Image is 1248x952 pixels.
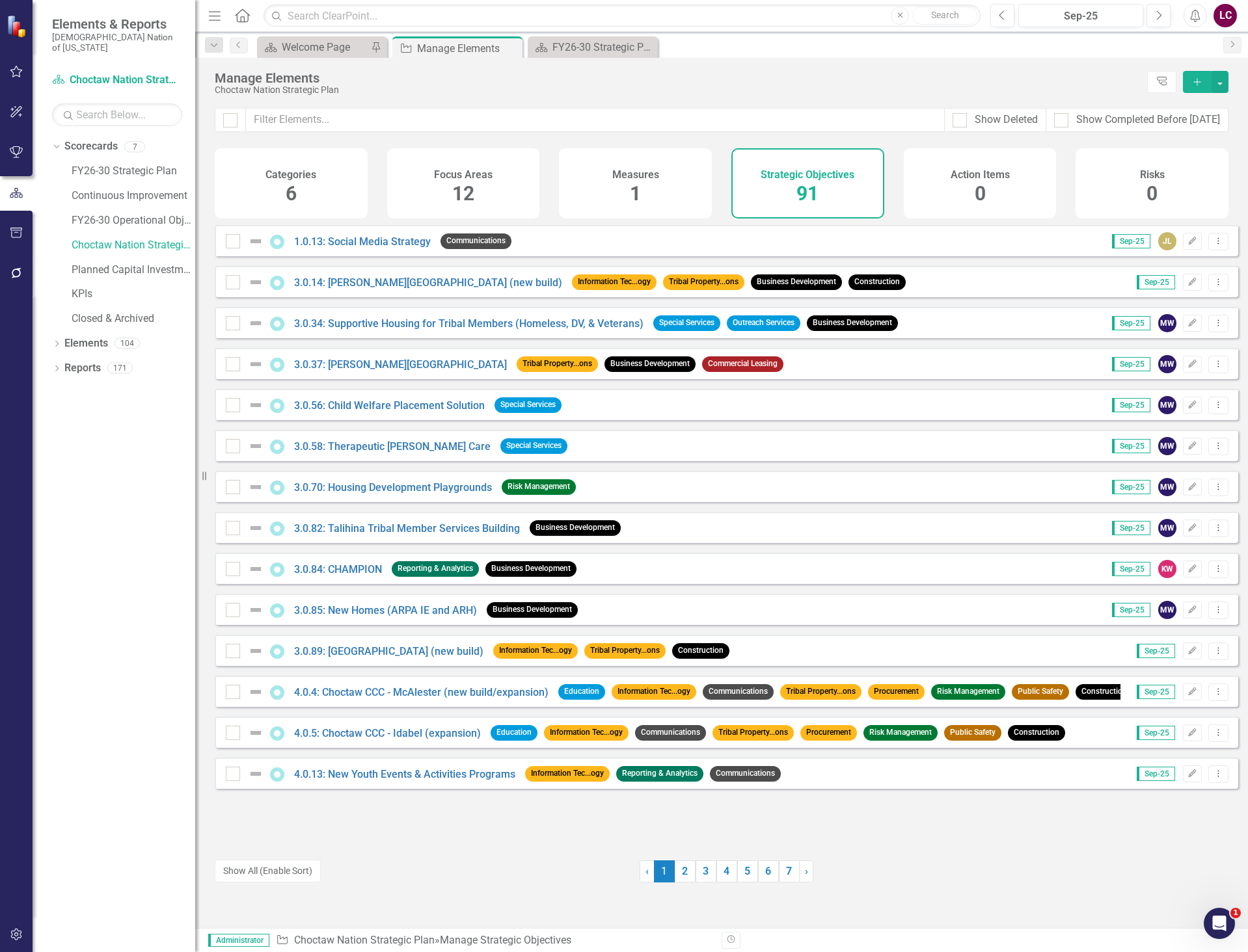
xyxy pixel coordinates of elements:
span: Business Development [807,315,898,330]
img: Not Defined [248,766,264,782]
a: 7 [779,860,800,882]
a: FY26-30 Strategic Plan [531,39,655,55]
span: › [805,865,808,877]
span: 6 [286,182,297,205]
button: Sep-25 [1018,4,1143,27]
div: Show Completed Before [DATE] [1076,112,1220,127]
img: Not Defined [248,438,264,454]
div: FY26-30 Strategic Plan [552,39,655,55]
span: 1 [1230,908,1241,918]
span: Education [491,725,537,740]
a: 3.0.14: [PERSON_NAME][GEOGRAPHIC_DATA] (new build) [294,276,562,289]
span: Sep-25 [1112,439,1150,453]
span: Business Development [751,274,842,289]
a: 4.0.4: Choctaw CCC - McAlester (new build/expansion) [294,686,549,698]
span: Search [931,10,959,20]
input: Search Below... [52,103,182,126]
span: Procurement [868,684,925,699]
span: Commercial Leasing [702,356,783,371]
span: Elements & Reports [52,16,182,32]
span: Tribal Property...ons [780,684,861,699]
iframe: Intercom live chat [1204,908,1235,939]
span: Special Services [653,315,720,330]
div: 171 [107,363,133,374]
a: 3.0.34: Supportive Housing for Tribal Members (Homeless, DV, & Veterans) [294,317,644,330]
a: 3.0.56: Child Welfare Placement Solution [294,399,485,412]
a: 6 [758,860,779,882]
img: Not Defined [248,233,264,249]
span: Information Tec...ogy [572,274,657,289]
span: Business Development [530,520,621,535]
a: Choctaw Nation Strategic Plan [72,238,195,253]
span: Tribal Property...ons [712,725,794,740]
span: Special Services [500,438,567,453]
div: MW [1158,478,1176,496]
a: FY26-30 Operational Objectives [72,213,195,228]
span: Sep-25 [1112,316,1150,330]
img: Not Defined [248,397,264,413]
div: » Manage Strategic Objectives [276,933,712,948]
img: ClearPoint Strategy [7,14,29,37]
span: Sep-25 [1112,480,1150,494]
div: KW [1158,560,1176,578]
span: Risk Management [502,479,576,494]
img: Not Defined [248,520,264,536]
span: Outreach Services [727,315,800,330]
span: 1 [654,860,675,882]
img: Not Defined [248,356,264,372]
div: MW [1158,601,1176,619]
span: Sep-25 [1137,767,1175,781]
span: Risk Management [931,684,1005,699]
button: LC [1214,4,1237,27]
span: Information Tec...ogy [493,643,578,658]
span: Information Tec...ogy [525,766,610,781]
span: Business Development [487,602,578,617]
input: Filter Elements... [245,108,945,132]
small: [DEMOGRAPHIC_DATA] Nation of [US_STATE] [52,32,182,53]
h4: Focus Areas [434,169,493,181]
div: Sep-25 [1023,8,1139,24]
span: Communications [635,725,706,740]
span: Sep-25 [1112,562,1150,576]
span: Business Development [485,561,577,576]
a: Welcome Page [260,39,368,55]
h4: Categories [265,169,316,181]
span: Sep-25 [1137,726,1175,740]
span: 1 [630,182,641,205]
button: Show All (Enable Sort) [215,860,321,882]
div: Manage Elements [215,71,1141,85]
div: Show Deleted [975,112,1038,127]
span: 0 [1146,182,1158,205]
div: MW [1158,396,1176,414]
span: Public Safety [1012,684,1069,699]
img: Not Defined [248,643,264,659]
span: ‹ [645,865,649,877]
span: Communications [710,766,781,781]
div: MW [1158,519,1176,537]
span: Education [558,684,605,699]
a: 3 [696,860,716,882]
a: 3.0.84: CHAMPION [294,563,382,575]
span: Risk Management [863,725,938,740]
span: Construction [1076,684,1133,699]
a: 3.0.89: [GEOGRAPHIC_DATA] (new build) [294,645,483,657]
button: Search [912,7,977,25]
a: Scorecards [64,139,118,154]
a: 3.0.82: Talihina Tribal Member Services Building [294,522,520,535]
div: MW [1158,355,1176,373]
span: Sep-25 [1137,685,1175,699]
input: Search ClearPoint... [264,5,981,27]
a: 4.0.5: Choctaw CCC - Idabel (expansion) [294,727,481,739]
a: Elements [64,336,108,351]
a: 3.0.58: Therapeutic [PERSON_NAME] Care [294,440,491,453]
div: Choctaw Nation Strategic Plan [215,85,1141,95]
a: Closed & Archived [72,311,195,326]
div: 104 [115,338,140,349]
a: FY26-30 Strategic Plan [72,164,195,179]
a: Continuous Improvement [72,189,195,204]
a: 2 [675,860,696,882]
img: Not Defined [248,725,264,741]
span: Public Safety [944,725,1001,740]
span: 12 [452,182,474,205]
